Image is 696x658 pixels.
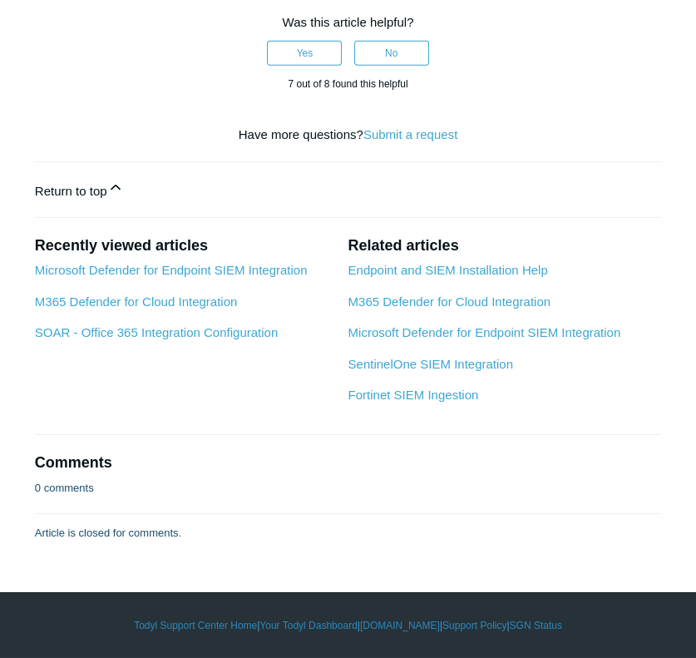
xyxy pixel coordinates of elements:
button: This article was helpful [267,41,342,66]
div: Have more questions? [35,126,661,145]
a: M365 Defender for Cloud Integration [35,294,237,309]
button: This article was not helpful [354,41,429,66]
span: 7 out of 8 found this helpful [288,78,407,90]
h2: Recently viewed articles [35,235,332,257]
a: Fortinet SIEM Ingestion [348,388,479,402]
p: Article is closed for comments. [35,525,181,542]
a: Submit a request [363,127,457,141]
p: 0 comments [35,480,94,497]
a: Microsoft Defender for Endpoint SIEM Integration [348,325,621,339]
a: Microsoft Defender for Endpoint SIEM Integration [35,263,308,277]
a: Your Todyl Dashboard [259,618,357,633]
a: SOAR - Office 365 Integration Configuration [35,325,278,339]
a: Todyl Support Center Home [134,618,257,633]
h2: Comments [35,452,661,474]
a: Support Policy [442,618,506,633]
a: SentinelOne SIEM Integration [348,357,513,371]
a: M365 Defender for Cloud Integration [348,294,550,309]
h2: Related articles [348,235,662,257]
span: Was this article helpful? [283,15,414,29]
a: Return to top [35,162,661,218]
a: [DOMAIN_NAME] [360,618,440,633]
a: Endpoint and SIEM Installation Help [348,263,548,277]
a: SGN Status [510,618,562,633]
